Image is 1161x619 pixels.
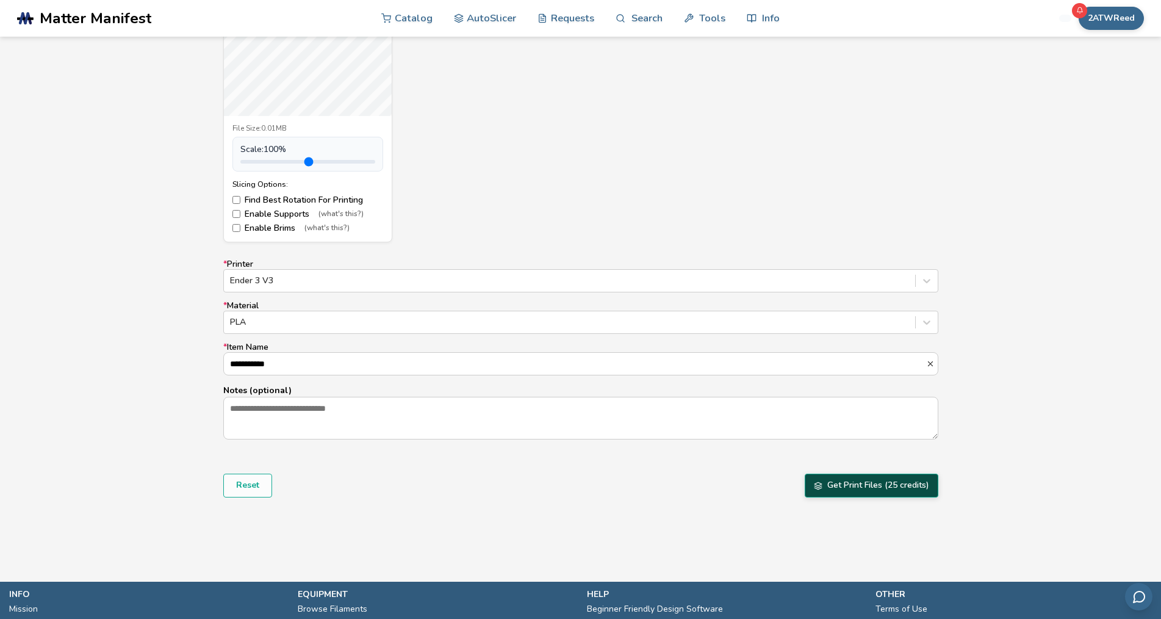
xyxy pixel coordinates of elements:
input: Enable Supports(what's this?) [232,210,240,218]
input: Find Best Rotation For Printing [232,196,240,204]
button: 2ATWReed [1079,7,1144,30]
span: Matter Manifest [40,10,151,27]
label: Material [223,301,938,334]
textarea: Notes (optional) [224,397,938,439]
span: Scale: 100 % [240,145,286,154]
p: equipment [298,588,574,601]
button: Send feedback via email [1125,583,1152,610]
a: Terms of Use [875,601,927,618]
p: Notes (optional) [223,384,938,397]
div: Slicing Options: [232,180,383,189]
label: Find Best Rotation For Printing [232,195,383,205]
label: Enable Brims [232,223,383,233]
label: Printer [223,259,938,292]
div: File Size: 0.01MB [232,125,383,133]
button: *Item Name [926,360,938,368]
span: (what's this?) [318,210,364,219]
a: Mission [9,601,38,618]
label: Item Name [223,342,938,375]
p: other [875,588,1152,601]
button: Get Print Files (25 credits) [805,474,938,497]
input: *Item Name [224,353,926,375]
p: help [587,588,863,601]
p: info [9,588,286,601]
input: Enable Brims(what's this?) [232,224,240,232]
span: (what's this?) [304,224,350,233]
button: Reset [223,474,272,497]
label: Enable Supports [232,209,383,219]
a: Browse Filaments [298,601,367,618]
a: Beginner Friendly Design Software [587,601,723,618]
